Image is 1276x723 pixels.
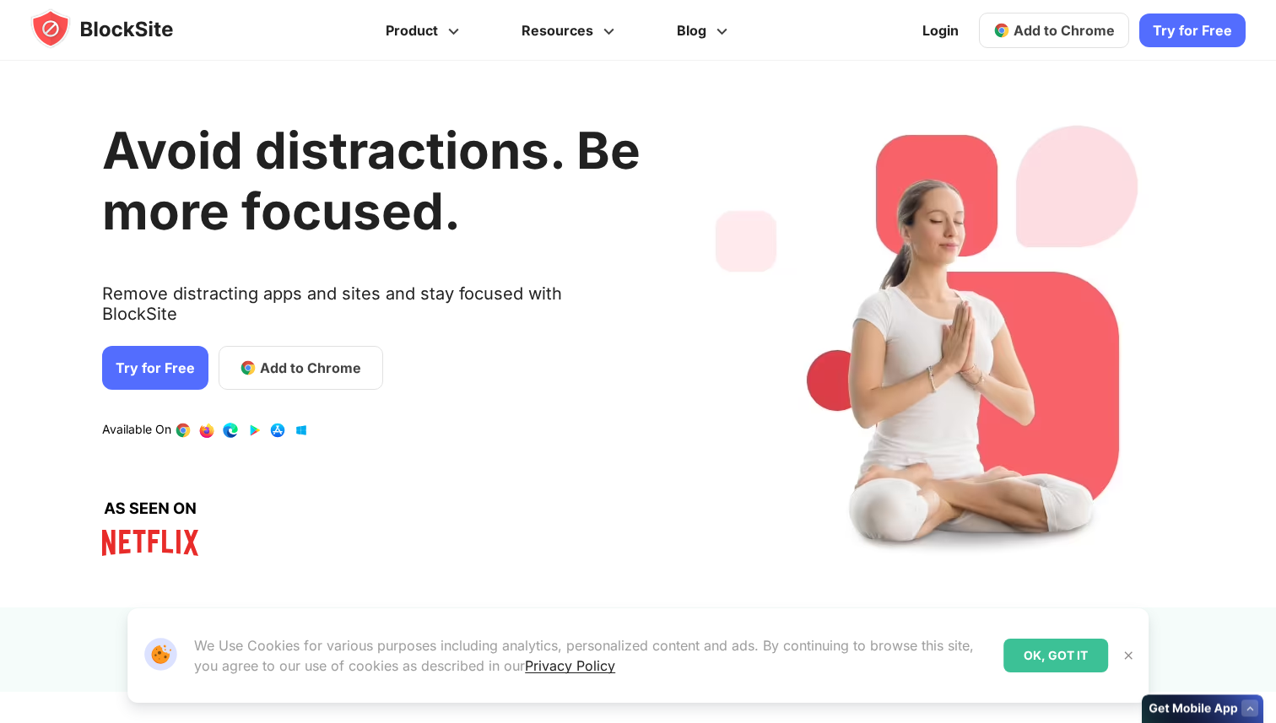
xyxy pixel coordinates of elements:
[1014,22,1115,39] span: Add to Chrome
[1003,639,1108,672] div: OK, GOT IT
[1122,649,1135,662] img: Close
[1117,645,1139,666] button: Close
[979,13,1129,48] a: Add to Chrome
[912,10,969,51] a: Login
[102,346,208,390] a: Try for Free
[194,635,990,676] p: We Use Cookies for various purposes including analytics, personalized content and ads. By continu...
[219,346,383,390] a: Add to Chrome
[102,283,641,337] text: Remove distracting apps and sites and stay focused with BlockSite
[260,358,361,378] span: Add to Chrome
[1139,13,1246,47] a: Try for Free
[102,422,171,439] text: Available On
[102,120,641,241] h1: Avoid distractions. Be more focused.
[993,22,1010,39] img: chrome-icon.svg
[525,657,615,674] a: Privacy Policy
[30,8,206,49] img: blocksite-icon.5d769676.svg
